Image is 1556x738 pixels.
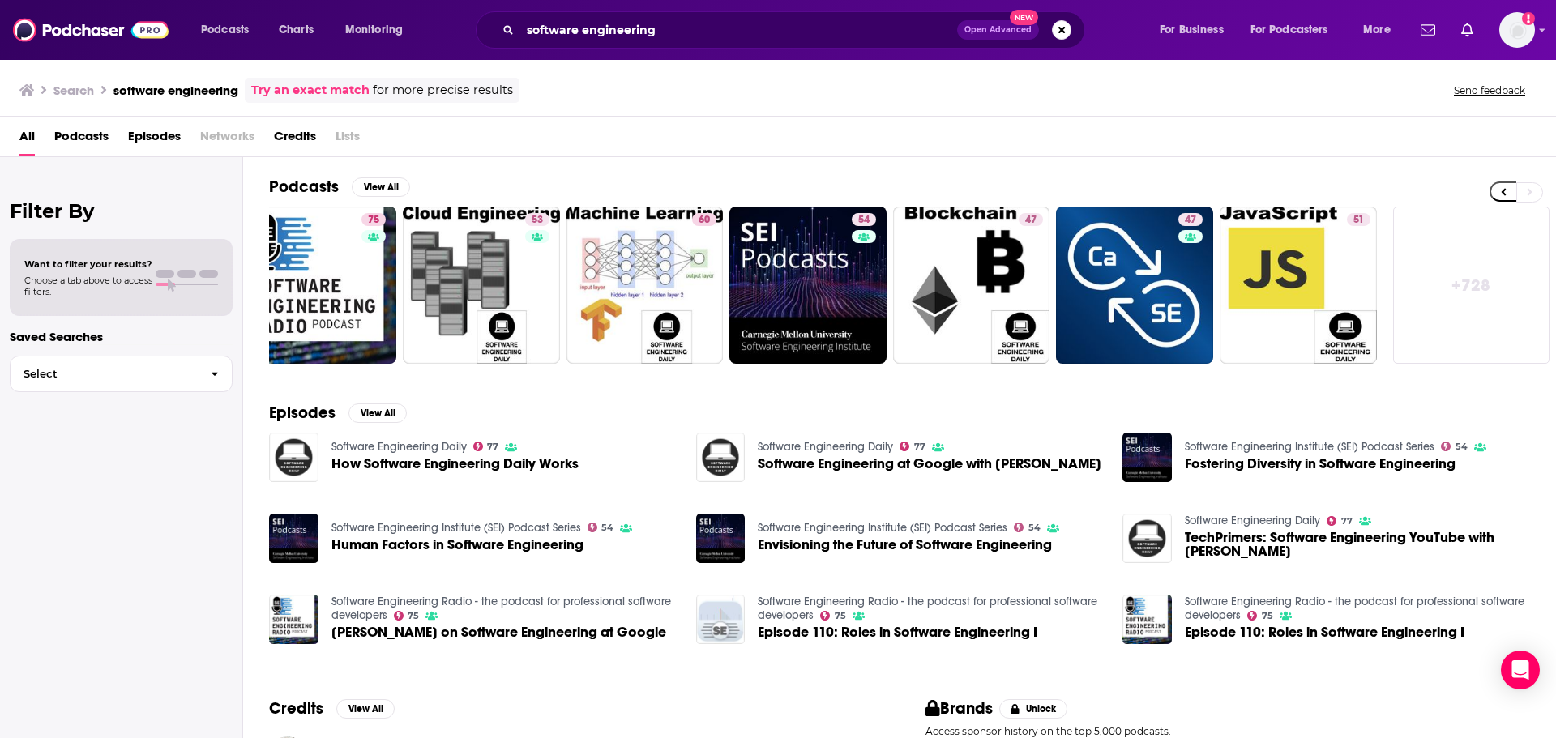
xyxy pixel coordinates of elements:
a: Software Engineering Radio - the podcast for professional software developers [331,595,671,622]
span: 77 [914,443,925,450]
img: Hyrum Wright on Software Engineering at Google [269,595,318,644]
img: Envisioning the Future of Software Engineering [696,514,746,563]
a: EpisodesView All [269,403,407,423]
a: Hyrum Wright on Software Engineering at Google [331,625,666,639]
a: Human Factors in Software Engineering [331,538,583,552]
a: Software Engineering Institute (SEI) Podcast Series [758,521,1007,535]
a: 51 [1220,207,1377,364]
img: How Software Engineering Daily Works [269,433,318,482]
span: Select [11,369,198,379]
div: Search podcasts, credits, & more... [491,11,1101,49]
span: 51 [1353,212,1364,228]
span: Networks [200,123,254,156]
a: 47 [1056,207,1213,364]
span: Want to filter your results? [24,258,152,270]
button: open menu [1240,17,1352,43]
img: Episode 110: Roles in Software Engineering I [1122,595,1172,644]
img: Human Factors in Software Engineering [269,514,318,563]
button: Unlock [999,699,1068,719]
a: PodcastsView All [269,177,410,197]
a: 75 [820,611,846,621]
a: 60 [566,207,724,364]
p: Access sponsor history on the top 5,000 podcasts. [925,725,1530,737]
a: Software Engineering Institute (SEI) Podcast Series [1185,440,1434,454]
span: Open Advanced [964,26,1032,34]
span: 75 [408,612,419,620]
span: 54 [858,212,870,228]
a: How Software Engineering Daily Works [331,457,579,471]
a: Show notifications dropdown [1414,16,1442,44]
h2: Filter By [10,199,233,223]
span: 75 [1262,612,1273,620]
a: 77 [1327,516,1353,526]
h2: Credits [269,698,323,719]
a: 54 [1014,523,1041,532]
span: New [1010,10,1039,25]
a: Charts [268,17,323,43]
a: Software Engineering Radio - the podcast for professional software developers [1185,595,1524,622]
span: 47 [1025,212,1037,228]
a: 47 [1178,213,1203,226]
img: TechPrimers: Software Engineering YouTube with Ajay Kumar [1122,514,1172,563]
a: 54 [729,207,887,364]
span: 54 [1028,524,1041,531]
span: Lists [336,123,360,156]
span: More [1363,19,1391,41]
span: For Podcasters [1250,19,1328,41]
a: 75 [394,611,420,621]
img: Podchaser - Follow, Share and Rate Podcasts [13,15,169,45]
h3: software engineering [113,83,238,98]
span: Podcasts [201,19,249,41]
a: 51 [1347,213,1370,226]
a: 77 [900,442,925,451]
a: Podcasts [54,123,109,156]
a: Software Engineering Daily [331,440,467,454]
button: View All [336,699,395,719]
span: 75 [368,212,379,228]
button: Show profile menu [1499,12,1535,48]
h2: Podcasts [269,177,339,197]
a: All [19,123,35,156]
a: 54 [852,213,876,226]
button: open menu [190,17,270,43]
a: 47 [893,207,1050,364]
button: View All [348,403,407,423]
button: View All [352,177,410,197]
span: 47 [1185,212,1196,228]
h2: Episodes [269,403,336,423]
span: TechPrimers: Software Engineering YouTube with [PERSON_NAME] [1185,531,1530,558]
button: open menu [1148,17,1244,43]
a: 77 [473,442,499,451]
a: 54 [588,523,614,532]
a: Software Engineering Daily [1185,514,1320,527]
img: Episode 110: Roles in Software Engineering I [696,595,746,644]
a: 75 [240,207,397,364]
a: Software Engineering at Google with Titus Winters [758,457,1101,471]
a: 53 [525,213,549,226]
span: [PERSON_NAME] on Software Engineering at Google [331,625,666,639]
a: 75 [361,213,386,226]
a: Software Engineering at Google with Titus Winters [696,433,746,482]
a: Episode 110: Roles in Software Engineering I [758,625,1037,639]
a: Episodes [128,123,181,156]
a: Software Engineering Daily [758,440,893,454]
p: Saved Searches [10,329,233,344]
a: Envisioning the Future of Software Engineering [758,538,1052,552]
span: for more precise results [373,81,513,100]
a: +728 [1393,207,1550,364]
h2: Brands [925,698,993,719]
a: Credits [274,123,316,156]
a: 60 [692,213,716,226]
span: Software Engineering at Google with [PERSON_NAME] [758,457,1101,471]
a: 47 [1019,213,1043,226]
